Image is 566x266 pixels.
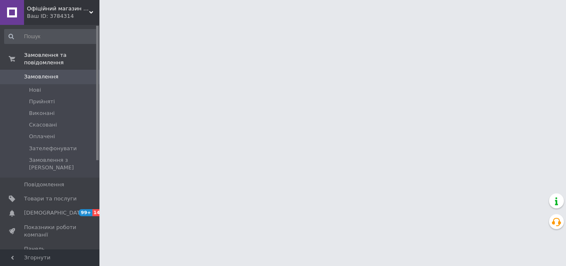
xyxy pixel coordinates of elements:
[24,209,85,217] span: [DEMOGRAPHIC_DATA]
[29,86,41,94] span: Нові
[24,73,58,81] span: Замовлення
[27,5,89,12] span: Офіційний магазин Kraft&Dele🛠
[29,156,97,171] span: Замовлення з [PERSON_NAME]
[4,29,98,44] input: Пошук
[29,133,55,140] span: Оплачені
[24,224,77,239] span: Показники роботи компанії
[29,145,77,152] span: Зателефонувати
[24,195,77,203] span: Товари та послуги
[92,209,102,216] span: 14
[24,181,64,188] span: Повідомлення
[29,110,55,117] span: Виконані
[29,98,55,105] span: Прийняті
[24,51,99,66] span: Замовлення та повідомлення
[29,121,57,129] span: Скасовані
[27,12,99,20] div: Ваш ID: 3784314
[79,209,92,216] span: 99+
[24,245,77,260] span: Панель управління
